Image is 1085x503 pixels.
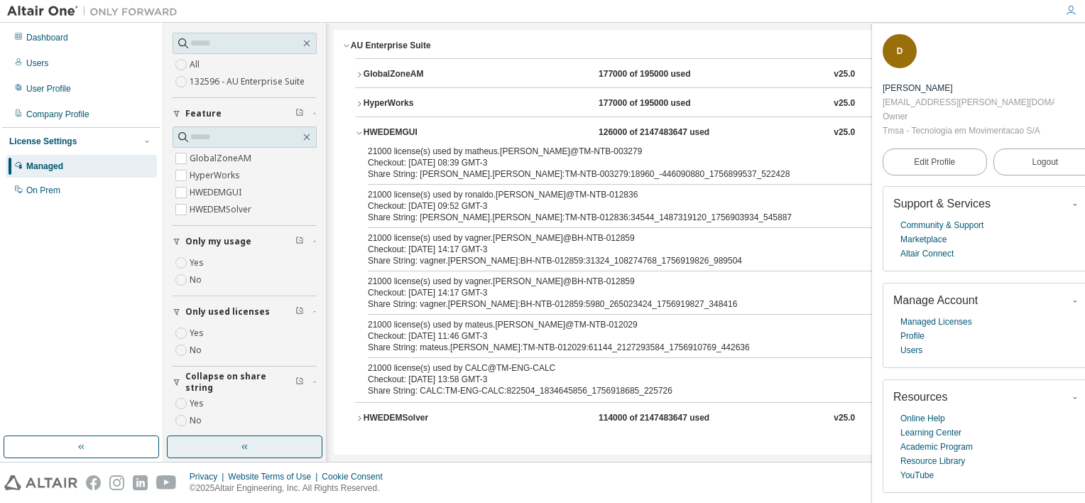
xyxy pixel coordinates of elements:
[190,482,391,494] p: © 2025 Altair Engineering, Inc. All Rights Reserved.
[185,306,270,318] span: Only used licenses
[368,157,1010,168] div: Checkout: [DATE] 08:39 GMT-3
[185,236,251,247] span: Only my usage
[4,475,77,490] img: altair_logo.svg
[1032,155,1058,169] span: Logout
[364,126,491,139] div: HWEDEMGUI
[368,146,1010,157] div: 21000 license(s) used by matheus.[PERSON_NAME]@TM-NTB-003279
[599,412,726,425] div: 114000 of 2147483647 used
[834,68,855,81] div: v25.0
[599,126,726,139] div: 126000 of 2147483647 used
[834,126,855,139] div: v25.0
[342,30,1069,61] button: AU Enterprise SuiteLicense ID: 132596
[368,212,1010,223] div: Share String: [PERSON_NAME].[PERSON_NAME]:TM-NTB-012836:34544_1487319120_1756903934_545887
[897,46,903,56] span: D
[355,117,1057,148] button: HWEDEMGUI126000 of 2147483647 usedv25.0Expire date:[DATE]
[900,454,965,468] a: Resource Library
[368,362,1010,374] div: 21000 license(s) used by CALC@TM-ENG-CALC
[185,108,222,119] span: Feature
[368,298,1010,310] div: Share String: vagner.[PERSON_NAME]:BH-NTB-012859:5980_265023424_1756919827_348416
[26,83,71,94] div: User Profile
[364,68,491,81] div: GlobalZoneAM
[109,475,124,490] img: instagram.svg
[900,232,947,247] a: Marketplace
[190,395,207,412] label: Yes
[368,200,1010,212] div: Checkout: [DATE] 09:52 GMT-3
[173,296,317,328] button: Only used licenses
[368,232,1010,244] div: 21000 license(s) used by vagner.[PERSON_NAME]@BH-NTB-012859
[900,218,983,232] a: Community & Support
[355,88,1057,119] button: HyperWorks177000 of 195000 usedv25.0Expire date:[DATE]
[190,150,254,167] label: GlobalZoneAM
[26,32,68,43] div: Dashboard
[295,108,304,119] span: Clear filter
[364,97,491,110] div: HyperWorks
[368,276,1010,287] div: 21000 license(s) used by vagner.[PERSON_NAME]@BH-NTB-012859
[295,377,304,388] span: Clear filter
[900,343,922,357] a: Users
[173,226,317,257] button: Only my usage
[883,95,1054,109] div: [EMAIL_ADDRESS][PERSON_NAME][DOMAIN_NAME]
[834,412,855,425] div: v25.0
[368,287,1010,298] div: Checkout: [DATE] 14:17 GMT-3
[190,412,205,429] label: No
[883,124,1054,138] div: Tmsa - Tecnologia em Movimentacao S/A
[190,254,207,271] label: Yes
[883,148,987,175] a: Edit Profile
[190,201,254,218] label: HWEDEMSolver
[368,244,1010,255] div: Checkout: [DATE] 14:17 GMT-3
[156,475,177,490] img: youtube.svg
[190,73,307,90] label: 132596 - AU Enterprise Suite
[9,136,77,147] div: License Settings
[26,58,48,69] div: Users
[368,330,1010,342] div: Checkout: [DATE] 11:46 GMT-3
[355,59,1057,90] button: GlobalZoneAM177000 of 195000 usedv25.0Expire date:[DATE]
[368,342,1010,353] div: Share String: mateus.[PERSON_NAME]:TM-NTB-012029:61144_2127293584_1756910769_442636
[883,81,1054,95] div: Diego Dalpiaz
[599,97,726,110] div: 177000 of 195000 used
[599,68,726,81] div: 177000 of 195000 used
[900,440,973,454] a: Academic Program
[355,403,1057,434] button: HWEDEMSolver114000 of 2147483647 usedv25.0Expire date:[DATE]
[351,40,431,51] div: AU Enterprise Suite
[893,198,991,210] span: Support & Services
[834,97,855,110] div: v25.0
[368,168,1010,180] div: Share String: [PERSON_NAME].[PERSON_NAME]:TM-NTB-003279:18960_-446090880_1756899537_522428
[295,306,304,318] span: Clear filter
[900,468,934,482] a: YouTube
[368,374,1010,385] div: Checkout: [DATE] 13:58 GMT-3
[900,247,954,261] a: Altair Connect
[26,109,89,120] div: Company Profile
[190,167,243,184] label: HyperWorks
[190,184,244,201] label: HWEDEMGUI
[900,329,925,343] a: Profile
[190,342,205,359] label: No
[190,325,207,342] label: Yes
[900,426,961,440] a: Learning Center
[900,315,972,329] a: Managed Licenses
[364,412,491,425] div: HWEDEMSolver
[173,367,317,398] button: Collapse on share string
[26,185,60,196] div: On Prem
[883,109,1054,124] div: Owner
[368,319,1010,330] div: 21000 license(s) used by mateus.[PERSON_NAME]@TM-NTB-012029
[185,371,295,394] span: Collapse on share string
[368,189,1010,200] div: 21000 license(s) used by ronaldo.[PERSON_NAME]@TM-NTB-012836
[190,271,205,288] label: No
[893,391,947,403] span: Resources
[295,236,304,247] span: Clear filter
[133,475,148,490] img: linkedin.svg
[914,156,955,168] span: Edit Profile
[86,475,101,490] img: facebook.svg
[322,471,391,482] div: Cookie Consent
[190,471,228,482] div: Privacy
[228,471,322,482] div: Website Terms of Use
[26,161,63,172] div: Managed
[368,385,1010,396] div: Share String: CALC:TM-ENG-CALC:822504_1834645856_1756918685_225726
[900,411,945,426] a: Online Help
[368,255,1010,266] div: Share String: vagner.[PERSON_NAME]:BH-NTB-012859:31324_108274768_1756919826_989504
[190,56,202,73] label: All
[893,294,978,306] span: Manage Account
[173,98,317,129] button: Feature
[7,4,185,18] img: Altair One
